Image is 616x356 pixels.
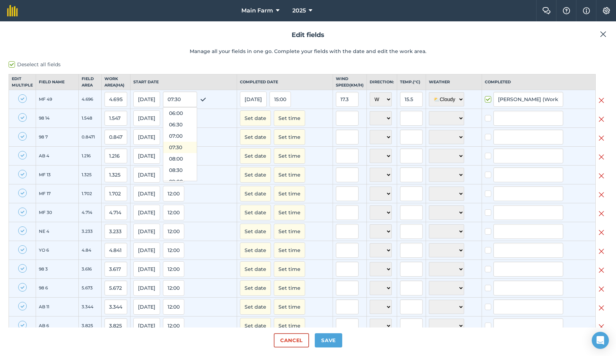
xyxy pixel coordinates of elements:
[78,222,101,241] td: 3.233
[36,109,79,128] td: 98 14
[237,74,333,90] th: Completed date
[133,318,160,334] button: [DATE]
[397,74,426,90] th: Temp. ( ° C )
[36,298,79,316] td: AB 11
[78,128,101,147] td: 0.8471
[599,190,604,199] img: svg+xml;base64,PHN2ZyB4bWxucz0iaHR0cDovL3d3dy53My5vcmcvMjAwMC9zdmciIHdpZHRoPSIyMiIgaGVpZ2h0PSIzMC...
[240,129,271,145] button: Set date
[274,261,305,277] button: Set time
[36,260,79,279] td: 98 3
[78,90,101,109] td: 4.696
[9,61,607,68] label: Deselect all fields
[241,6,273,15] span: Main Farm
[240,280,271,296] button: Set date
[602,7,611,14] img: A cog icon
[78,109,101,128] td: 1.548
[240,224,271,239] button: Set date
[274,110,305,126] button: Set time
[274,167,305,183] button: Set time
[78,147,101,166] td: 1.216
[163,119,197,130] button: 06:30
[78,298,101,316] td: 3.344
[36,90,79,109] td: MF 49
[163,205,184,220] button: 12:00
[36,222,79,241] td: NE 4
[240,242,271,258] button: Set date
[599,172,604,180] img: svg+xml;base64,PHN2ZyB4bWxucz0iaHR0cDovL3d3dy53My5vcmcvMjAwMC9zdmciIHdpZHRoPSIyMiIgaGVpZ2h0PSIzMC...
[163,280,184,296] button: 12:00
[562,7,571,14] img: A question mark icon
[163,299,184,315] button: 12:00
[163,130,197,142] button: 07:00
[482,74,595,90] th: Completed
[274,224,305,239] button: Set time
[163,176,197,187] button: 09:00
[240,205,271,220] button: Set date
[426,74,482,90] th: Weather
[133,186,160,201] button: [DATE]
[599,209,604,218] img: svg+xml;base64,PHN2ZyB4bWxucz0iaHR0cDovL3d3dy53My5vcmcvMjAwMC9zdmciIHdpZHRoPSIyMiIgaGVpZ2h0PSIzMC...
[599,266,604,274] img: svg+xml;base64,PHN2ZyB4bWxucz0iaHR0cDovL3d3dy53My5vcmcvMjAwMC9zdmciIHdpZHRoPSIyMiIgaGVpZ2h0PSIzMC...
[599,96,604,105] img: svg+xml;base64,PHN2ZyB4bWxucz0iaHR0cDovL3d3dy53My5vcmcvMjAwMC9zdmciIHdpZHRoPSIyMiIgaGVpZ2h0PSIzMC...
[9,30,607,40] h2: Edit fields
[133,129,160,145] button: [DATE]
[163,164,197,176] button: 08:30
[78,74,101,90] th: Field Area
[274,242,305,258] button: Set time
[240,318,271,334] button: Set date
[133,242,160,258] button: [DATE]
[315,333,342,347] button: Save
[163,318,184,334] button: 12:00
[240,167,271,183] button: Set date
[592,332,609,349] div: Open Intercom Messenger
[78,166,101,184] td: 1.325
[78,203,101,222] td: 4.714
[78,241,101,260] td: 4.84
[36,279,79,298] td: 98 6
[133,148,160,164] button: [DATE]
[240,186,271,201] button: Set date
[163,153,197,164] button: 08:00
[36,203,79,222] td: MF 30
[542,7,551,14] img: Two speech bubbles overlapping with the left bubble in the forefront
[36,184,79,203] td: MF 17
[367,74,397,90] th: Direction:
[78,260,101,279] td: 3.616
[274,280,305,296] button: Set time
[133,110,160,126] button: [DATE]
[269,91,291,107] button: 15:00
[36,128,79,147] td: 98 7
[133,299,160,315] button: [DATE]
[274,299,305,315] button: Set time
[240,148,271,164] button: Set date
[240,261,271,277] button: Set date
[333,74,367,90] th: Wind speed ( km/h )
[78,316,101,335] td: 3.825
[163,142,197,153] button: 07:30
[36,166,79,184] td: MF 13
[163,224,184,239] button: 12:00
[133,224,160,239] button: [DATE]
[163,261,184,277] button: 12:00
[163,242,184,258] button: 12:00
[133,261,160,277] button: [DATE]
[78,184,101,203] td: 1.702
[599,323,604,331] img: svg+xml;base64,PHN2ZyB4bWxucz0iaHR0cDovL3d3dy53My5vcmcvMjAwMC9zdmciIHdpZHRoPSIyMiIgaGVpZ2h0PSIzMC...
[200,95,206,104] img: svg+xml;base64,PHN2ZyB4bWxucz0iaHR0cDovL3d3dy53My5vcmcvMjAwMC9zdmciIHdpZHRoPSIxOCIgaGVpZ2h0PSIyNC...
[274,318,305,334] button: Set time
[274,205,305,220] button: Set time
[292,6,306,15] span: 2025
[78,279,101,298] td: 5.673
[130,74,237,90] th: Start date
[36,241,79,260] td: YO 6
[274,186,305,201] button: Set time
[163,108,197,119] button: 06:00
[599,228,604,237] img: svg+xml;base64,PHN2ZyB4bWxucz0iaHR0cDovL3d3dy53My5vcmcvMjAwMC9zdmciIHdpZHRoPSIyMiIgaGVpZ2h0PSIzMC...
[274,129,305,145] button: Set time
[163,186,184,201] button: 12:00
[274,148,305,164] button: Set time
[599,285,604,293] img: svg+xml;base64,PHN2ZyB4bWxucz0iaHR0cDovL3d3dy53My5vcmcvMjAwMC9zdmciIHdpZHRoPSIyMiIgaGVpZ2h0PSIzMC...
[583,6,590,15] img: svg+xml;base64,PHN2ZyB4bWxucz0iaHR0cDovL3d3dy53My5vcmcvMjAwMC9zdmciIHdpZHRoPSIxNyIgaGVpZ2h0PSIxNy...
[133,167,160,183] button: [DATE]
[599,134,604,142] img: svg+xml;base64,PHN2ZyB4bWxucz0iaHR0cDovL3d3dy53My5vcmcvMjAwMC9zdmciIHdpZHRoPSIyMiIgaGVpZ2h0PSIzMC...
